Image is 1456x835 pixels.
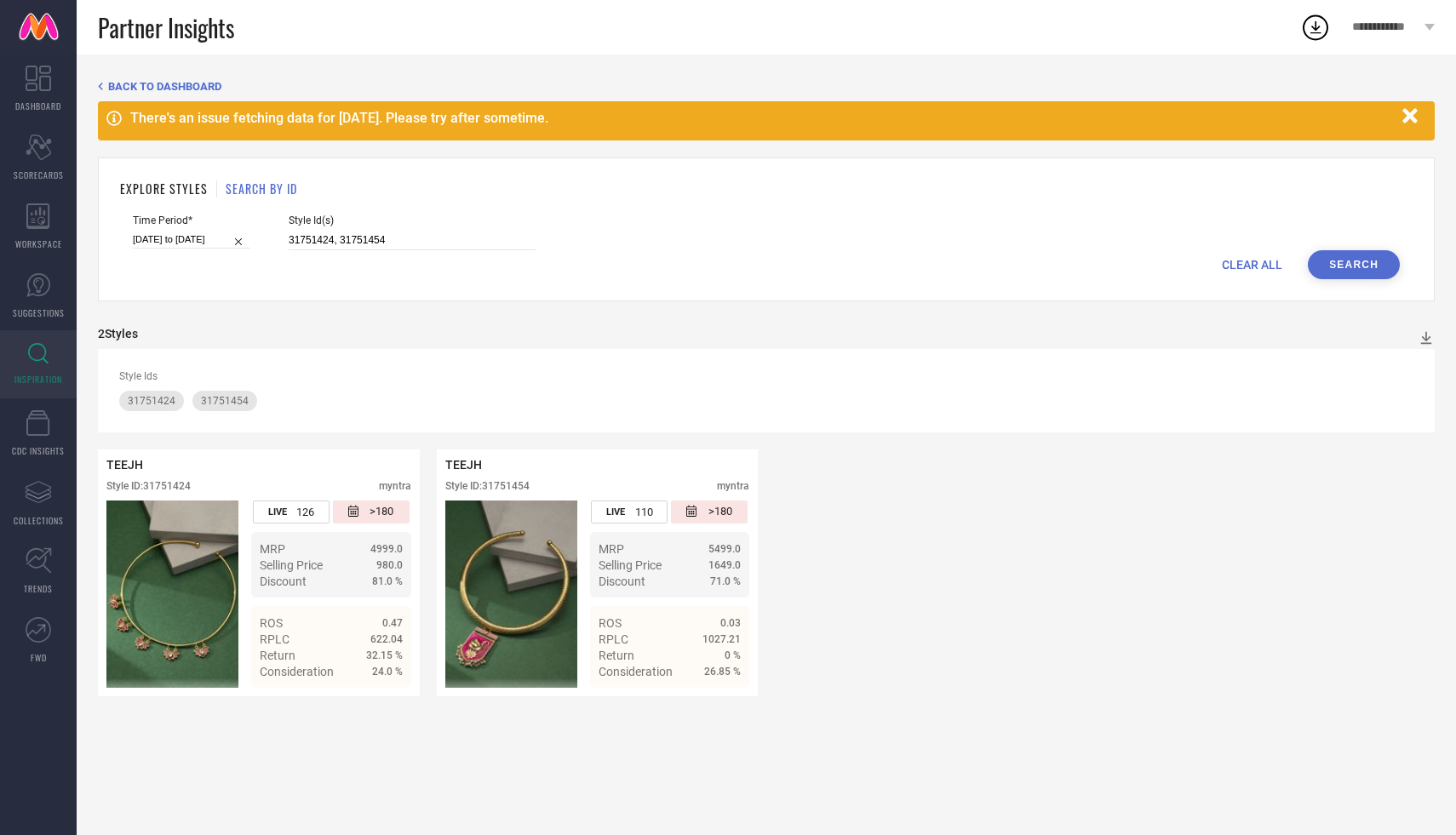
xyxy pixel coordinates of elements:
span: RPLC [599,632,628,646]
img: Style preview image [445,500,577,688]
input: Enter comma separated style ids e.g. 12345, 67890 [289,231,536,250]
span: Selling Price [599,558,662,572]
span: 24.0 % [372,666,403,678]
span: MRP [599,542,624,556]
span: 126 [296,506,314,518]
span: SCORECARDS [14,169,64,181]
h1: SEARCH BY ID [226,180,297,197]
div: Style ID: 31751424 [106,480,191,492]
div: myntra [717,480,749,492]
span: SUGGESTIONS [13,306,65,319]
div: Number of days since the style was first listed on the platform [671,500,748,523]
div: Open download list [1300,12,1331,43]
button: Search [1308,250,1400,279]
div: Number of days the style has been live on the platform [591,500,668,523]
span: 0 % [725,649,741,661]
a: Details [685,695,741,709]
span: 31751454 [201,395,249,407]
span: WORKSPACE [15,237,62,250]
span: Details [702,695,741,709]
div: 2 Styles [98,327,138,340]
span: 1649.0 [708,559,741,571]
div: Style Ids [119,370,1413,382]
span: 32.15 % [366,649,403,661]
span: 4999.0 [370,543,403,555]
span: Style Id(s) [289,214,536,226]
span: MRP [260,542,285,556]
span: Selling Price [260,558,323,572]
span: DASHBOARD [15,100,61,112]
span: RPLC [260,632,289,646]
span: LIVE [606,506,625,518]
span: Discount [260,575,307,588]
span: Consideration [599,665,673,678]
span: LIVE [268,506,287,518]
span: ROS [260,616,283,630]
span: Return [599,649,634,662]
span: 81.0 % [372,575,403,587]
div: There's an issue fetching data for [DATE]. Please try after sometime. [130,110,1394,126]
span: 5499.0 [708,543,741,555]
span: CDC INSIGHTS [12,444,65,457]
span: 26.85 % [704,666,741,678]
h1: EXPLORE STYLES [120,180,208,197]
span: TEEJH [445,458,482,472]
span: 31751424 [128,395,175,407]
div: myntra [379,480,411,492]
span: INSPIRATION [14,373,62,386]
span: >180 [708,505,732,519]
span: Consideration [260,665,334,678]
div: Number of days the style has been live on the platform [253,500,330,523]
span: 980.0 [376,559,403,571]
div: Style ID: 31751454 [445,480,530,492]
span: CLEAR ALL [1222,258,1282,272]
span: Time Period* [133,214,250,226]
span: 71.0 % [710,575,741,587]
div: Click to view image [445,500,577,688]
span: 622.04 [370,633,403,645]
span: Details [364,695,403,709]
span: Return [260,649,295,662]
span: Partner Insights [98,10,234,45]
span: COLLECTIONS [14,514,64,527]
div: Back TO Dashboard [98,80,1435,93]
img: Style preview image [106,500,238,688]
input: Select time period [133,231,250,249]
span: 1027.21 [702,633,741,645]
span: >180 [370,505,393,519]
span: 0.47 [382,617,403,629]
div: Click to view image [106,500,238,688]
span: BACK TO DASHBOARD [108,80,221,93]
span: 110 [635,506,653,518]
div: Number of days since the style was first listed on the platform [333,500,410,523]
span: FWD [31,651,47,664]
span: Discount [599,575,645,588]
span: ROS [599,616,622,630]
span: TEEJH [106,458,143,472]
span: TRENDS [24,582,53,595]
a: Details [347,695,403,709]
span: 0.03 [720,617,741,629]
